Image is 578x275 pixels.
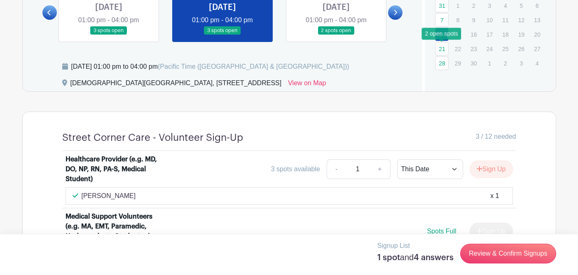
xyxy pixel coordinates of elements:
[498,57,512,70] p: 2
[427,228,456,235] span: Spots Full
[498,14,512,26] p: 11
[400,253,414,262] span: and
[70,78,282,91] div: [DEMOGRAPHIC_DATA][GEOGRAPHIC_DATA], [STREET_ADDRESS]
[327,159,346,179] a: -
[470,161,513,178] button: Sign Up
[271,164,320,174] div: 3 spots available
[467,14,480,26] p: 9
[498,28,512,41] p: 18
[498,42,512,55] p: 25
[467,57,480,70] p: 30
[288,78,326,91] a: View on Map
[71,62,349,72] div: [DATE] 01:00 pm to 04:00 pm
[377,252,454,263] h5: 1 spot 4 answers
[62,132,243,144] h4: Street Corner Care - Volunteer Sign-Up
[483,28,496,41] p: 17
[530,57,544,70] p: 4
[66,212,168,251] div: Medical Support Volunteers (e.g. MA, EMT, Paramedic, Undergraduate Student w/ or w/o clinical exp...
[422,28,461,40] div: 2 open spots
[490,191,499,201] div: x 1
[158,63,349,70] span: (Pacific Time ([GEOGRAPHIC_DATA] & [GEOGRAPHIC_DATA]))
[483,42,496,55] p: 24
[82,191,136,201] p: [PERSON_NAME]
[451,14,465,26] p: 8
[483,57,496,70] p: 1
[476,132,516,142] span: 3 / 12 needed
[451,42,465,55] p: 22
[66,154,168,184] div: Healthcare Provider (e.g. MD, DO, NP, RN, PA-S, Medical Student)
[435,56,449,70] a: 28
[530,28,544,41] p: 20
[515,42,528,55] p: 26
[377,241,454,251] p: Signup List
[467,28,480,41] p: 16
[467,42,480,55] p: 23
[515,28,528,41] p: 19
[435,13,449,27] a: 7
[515,14,528,26] p: 12
[435,42,449,56] a: 21
[515,57,528,70] p: 3
[530,14,544,26] p: 13
[530,42,544,55] p: 27
[370,159,390,179] a: +
[483,14,496,26] p: 10
[460,244,556,263] a: Review & Confirm Signups
[451,57,465,70] p: 29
